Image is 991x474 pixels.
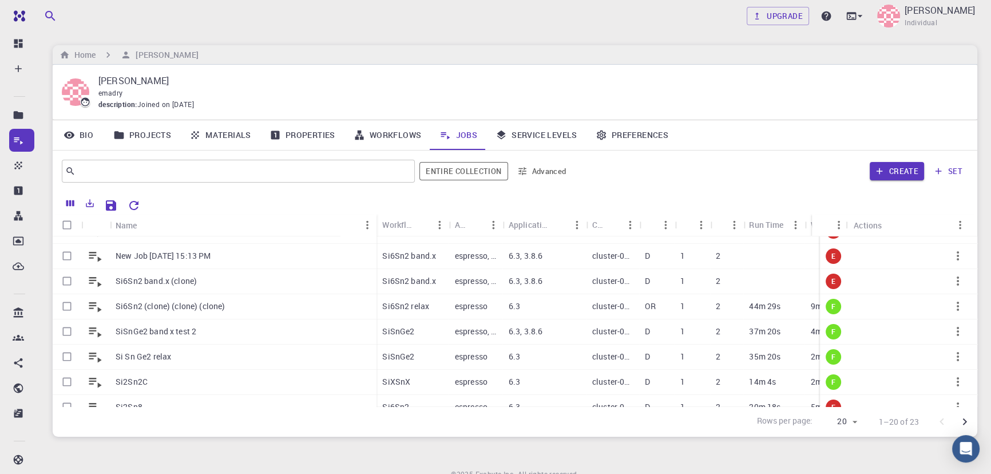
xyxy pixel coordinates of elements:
[430,120,486,150] a: Jobs
[586,120,677,150] a: Preferences
[826,349,841,365] div: finished
[812,214,848,236] div: Status
[513,162,572,180] button: Advanced
[509,401,520,413] p: 6.3
[621,216,639,234] button: Menu
[9,10,25,22] img: logo
[645,401,650,413] p: D
[431,216,449,234] button: Menu
[382,301,429,312] p: Si6Sn2 relax
[344,120,431,150] a: Workflows
[509,214,550,236] div: Application Version
[749,351,780,362] p: 35m 20s
[818,413,861,430] div: 20
[137,99,194,110] span: Joined on [DATE]
[503,214,586,236] div: Application Version
[455,376,487,388] p: espresso
[811,326,838,337] p: 4m 22s
[827,352,840,362] span: F
[358,216,376,234] button: Menu
[826,324,841,339] div: finished
[827,377,840,387] span: F
[122,194,145,217] button: Reset Explorer Settings
[680,275,685,287] p: 1
[419,162,508,180] button: Entire collection
[749,326,780,337] p: 37m 20s
[509,250,543,262] p: 6.3, 3.8.6
[680,401,685,413] p: 1
[716,216,734,234] button: Sort
[23,8,64,18] span: Support
[80,194,100,212] button: Export
[826,400,841,415] div: error
[827,302,840,311] span: F
[98,88,122,97] span: emadry
[716,301,720,312] p: 2
[382,401,409,413] p: Si6Sn2
[455,275,497,287] p: espresso, python
[680,351,685,362] p: 1
[592,376,633,388] p: cluster-001
[376,214,449,236] div: Workflow Name
[602,216,621,234] button: Sort
[656,216,675,234] button: Menu
[645,301,656,312] p: OR
[952,435,980,463] div: Open Intercom Messenger
[905,17,937,29] span: Individual
[116,401,142,413] p: Si2Sn8
[98,99,137,110] span: description :
[116,250,211,262] p: New Job [DATE] 15:13 PM
[455,214,466,236] div: Application
[568,216,586,234] button: Menu
[592,351,633,362] p: cluster-001
[716,376,720,388] p: 2
[419,162,508,180] span: Filter throughout whole library including sets (folders)
[466,216,485,234] button: Sort
[592,401,633,413] p: cluster-001
[716,401,720,413] p: 2
[826,374,841,390] div: finished
[818,216,836,234] button: Sort
[116,326,196,337] p: SiSnGe2 band x test 2
[710,214,743,236] div: Cores
[743,214,804,236] div: Run Time
[680,301,685,312] p: 1
[116,376,148,388] p: Si2Sn2C
[137,216,156,234] button: Sort
[645,376,650,388] p: D
[592,301,633,312] p: cluster-001
[716,326,720,337] p: 2
[811,351,838,362] p: 2m 10s
[645,351,650,362] p: D
[486,120,586,150] a: Service Levels
[787,216,805,234] button: Menu
[877,5,900,27] img: Emad Rahimi
[382,351,414,362] p: SiSnGe2
[131,49,198,61] h6: [PERSON_NAME]
[645,326,650,337] p: D
[455,301,487,312] p: espresso
[61,194,80,212] button: Columns
[509,376,520,388] p: 6.3
[879,416,919,428] p: 1–20 of 23
[905,3,975,17] p: [PERSON_NAME]
[382,275,436,287] p: Si6Sn2 band.x
[827,327,840,337] span: F
[826,299,841,314] div: finished
[692,216,710,234] button: Menu
[827,276,840,286] span: E
[509,275,543,287] p: 6.3, 3.8.6
[680,216,699,234] button: Sort
[830,216,848,234] button: Menu
[749,401,780,413] p: 20m 18s
[826,274,841,289] div: error
[848,214,969,236] div: Actions
[854,214,882,236] div: Actions
[929,162,968,180] button: set
[485,216,503,234] button: Menu
[827,251,840,261] span: E
[592,326,633,337] p: cluster-001
[827,402,840,412] span: E
[98,74,959,88] p: [PERSON_NAME]
[382,376,410,388] p: SiXSnX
